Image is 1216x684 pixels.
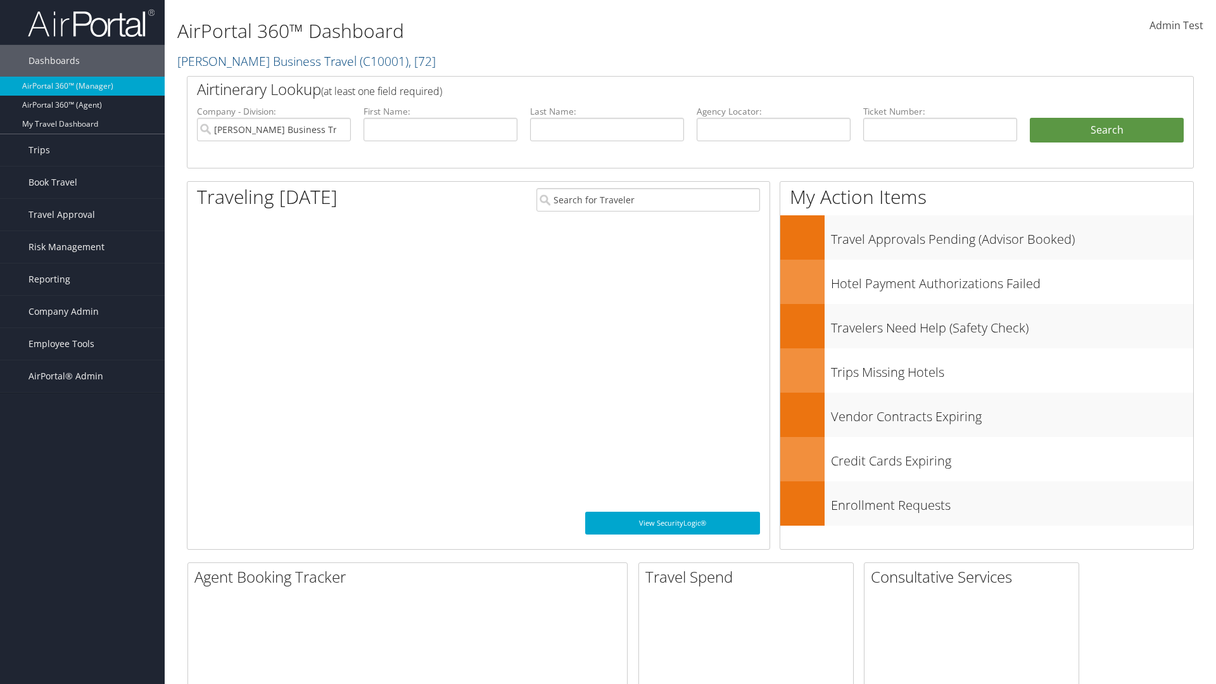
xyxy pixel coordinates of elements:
label: Agency Locator: [697,105,851,118]
h3: Vendor Contracts Expiring [831,402,1193,426]
h3: Travelers Need Help (Safety Check) [831,313,1193,337]
a: Admin Test [1149,6,1203,46]
h3: Credit Cards Expiring [831,446,1193,470]
h1: AirPortal 360™ Dashboard [177,18,861,44]
h2: Airtinerary Lookup [197,79,1100,100]
span: (at least one field required) [321,84,442,98]
span: Risk Management [28,231,104,263]
h1: My Action Items [780,184,1193,210]
h3: Enrollment Requests [831,490,1193,514]
span: Trips [28,134,50,166]
span: Travel Approval [28,199,95,231]
h2: Consultative Services [871,566,1079,588]
input: Search for Traveler [536,188,760,212]
label: Ticket Number: [863,105,1017,118]
span: AirPortal® Admin [28,360,103,392]
a: Travelers Need Help (Safety Check) [780,304,1193,348]
a: Trips Missing Hotels [780,348,1193,393]
span: Admin Test [1149,18,1203,32]
h1: Traveling [DATE] [197,184,338,210]
h3: Hotel Payment Authorizations Failed [831,269,1193,293]
label: Last Name: [530,105,684,118]
span: Reporting [28,263,70,295]
span: Book Travel [28,167,77,198]
span: , [ 72 ] [408,53,436,70]
a: Enrollment Requests [780,481,1193,526]
a: View SecurityLogic® [585,512,760,535]
a: Credit Cards Expiring [780,437,1193,481]
h3: Trips Missing Hotels [831,357,1193,381]
img: airportal-logo.png [28,8,155,38]
span: Dashboards [28,45,80,77]
button: Search [1030,118,1184,143]
h3: Travel Approvals Pending (Advisor Booked) [831,224,1193,248]
a: [PERSON_NAME] Business Travel [177,53,436,70]
h2: Travel Spend [645,566,853,588]
a: Hotel Payment Authorizations Failed [780,260,1193,304]
h2: Agent Booking Tracker [194,566,627,588]
span: Employee Tools [28,328,94,360]
span: ( C10001 ) [360,53,408,70]
a: Travel Approvals Pending (Advisor Booked) [780,215,1193,260]
label: Company - Division: [197,105,351,118]
span: Company Admin [28,296,99,327]
label: First Name: [364,105,517,118]
a: Vendor Contracts Expiring [780,393,1193,437]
